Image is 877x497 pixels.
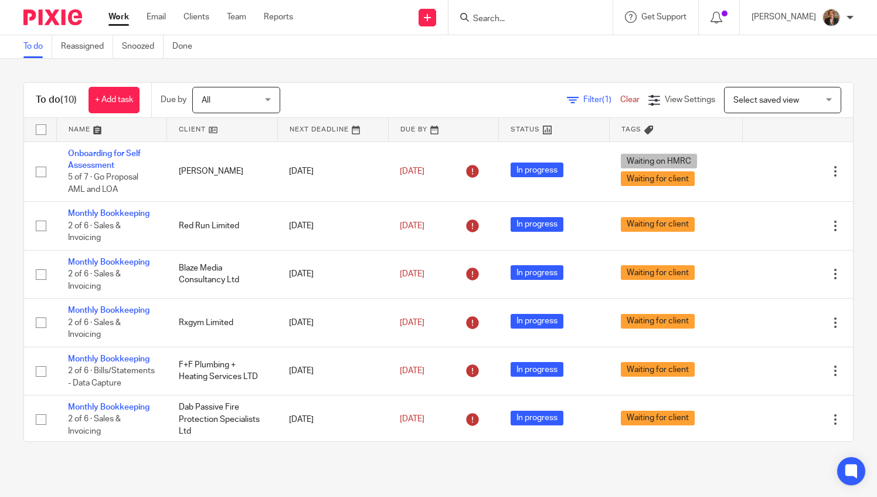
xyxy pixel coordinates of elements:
a: Onboarding for Self Assessment [68,150,141,170]
span: Tags [621,126,641,133]
span: View Settings [665,96,715,104]
p: [PERSON_NAME] [752,11,816,23]
span: Waiting for client [621,171,695,186]
td: [DATE] [277,395,388,444]
a: Team [227,11,246,23]
td: [DATE] [277,202,388,250]
span: 2 of 6 · Sales & Invoicing [68,415,121,436]
p: Due by [161,94,186,106]
td: [DATE] [277,141,388,202]
span: In progress [511,411,563,425]
span: Waiting for client [621,314,695,329]
span: [DATE] [400,367,424,375]
a: Monthly Bookkeeping [68,355,149,363]
span: All [202,96,210,104]
span: In progress [511,362,563,377]
td: Red Run Limited [167,202,278,250]
input: Search [472,14,577,25]
span: 5 of 7 · Go Proposal AML and LOA [68,173,138,194]
span: 2 of 6 · Sales & Invoicing [68,222,121,242]
img: WhatsApp%20Image%202025-04-23%20at%2010.20.30_16e186ec.jpg [822,8,841,27]
span: [DATE] [400,222,424,230]
a: To do [23,35,52,58]
span: [DATE] [400,270,424,278]
td: F+F Plumbing + Heating Services LTD [167,347,278,395]
span: [DATE] [400,415,424,424]
td: [PERSON_NAME] [167,141,278,202]
a: Monthly Bookkeeping [68,209,149,218]
span: [DATE] [400,167,424,175]
span: 2 of 6 · Sales & Invoicing [68,270,121,290]
span: 2 of 6 · Sales & Invoicing [68,319,121,339]
span: Select saved view [733,96,799,104]
span: Waiting for client [621,411,695,425]
a: Reports [264,11,293,23]
a: Done [172,35,201,58]
span: Waiting on HMRC [621,154,697,168]
td: [DATE] [277,250,388,298]
span: In progress [511,314,563,329]
span: Waiting for client [621,362,695,377]
span: (10) [60,95,77,104]
span: Filter [583,96,620,104]
a: Work [108,11,129,23]
td: [DATE] [277,299,388,347]
td: Dab Passive Fire Protection Specialists Ltd [167,395,278,444]
td: Rxgym Limited [167,299,278,347]
a: Email [147,11,166,23]
a: Clients [183,11,209,23]
a: + Add task [89,87,140,113]
span: Get Support [641,13,686,21]
a: Snoozed [122,35,164,58]
a: Monthly Bookkeeping [68,403,149,411]
a: Monthly Bookkeeping [68,306,149,315]
span: 2 of 6 · Bills/Statements - Data Capture [68,367,155,387]
span: Waiting for client [621,265,695,280]
span: In progress [511,265,563,280]
td: [DATE] [277,347,388,395]
img: Pixie [23,9,82,25]
span: (1) [602,96,611,104]
span: [DATE] [400,319,424,327]
a: Clear [620,96,640,104]
h1: To do [36,94,77,106]
td: Blaze Media Consultancy Ltd [167,250,278,298]
a: Monthly Bookkeeping [68,258,149,266]
a: Reassigned [61,35,113,58]
span: Waiting for client [621,217,695,232]
span: In progress [511,163,563,177]
span: In progress [511,217,563,232]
